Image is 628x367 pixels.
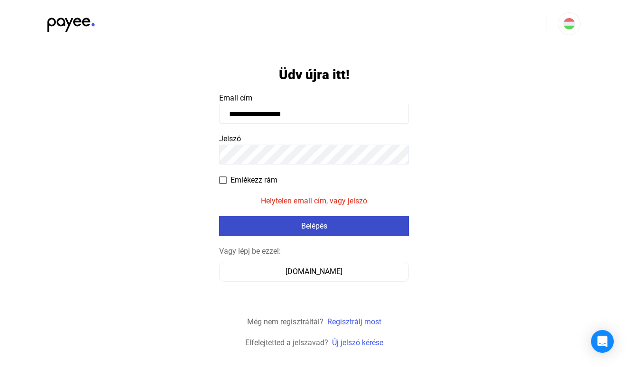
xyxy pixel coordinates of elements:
[332,338,383,347] a: Új jelszó kérése
[327,317,381,326] a: Regisztrálj most
[279,66,350,83] h1: Üdv újra itt!
[261,195,367,207] mat-error: Helytelen email cím, vagy jelszó
[47,12,95,32] img: black-payee-blue-dot.svg
[222,220,406,232] div: Belépés
[219,93,252,102] span: Email cím
[247,317,323,326] span: Még nem regisztráltál?
[563,18,575,29] img: HU
[222,266,406,277] div: [DOMAIN_NAME]
[558,12,581,35] button: HU
[219,246,409,257] div: Vagy lépj be ezzel:
[231,174,277,186] span: Emlékezz rám
[219,267,409,276] a: [DOMAIN_NAME]
[219,216,409,236] button: Belépés
[219,134,241,143] span: Jelszó
[245,338,328,347] span: Elfelejtetted a jelszavad?
[219,262,409,282] button: [DOMAIN_NAME]
[591,330,614,353] div: Open Intercom Messenger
